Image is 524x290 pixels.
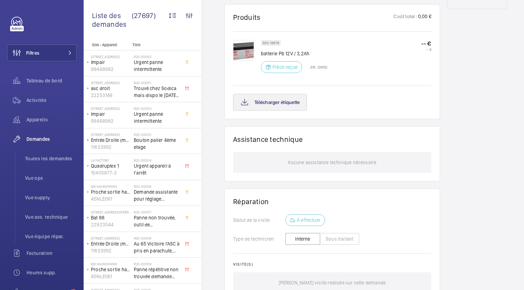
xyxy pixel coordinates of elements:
p: 11833992 [91,144,131,151]
p: ETA : [DATE] [306,65,327,69]
span: Facturation [26,250,77,257]
h2: R20-00002 [134,132,180,137]
h2: R20-00005 [134,55,180,59]
p: [STREET_ADDRESS] [91,106,131,111]
h2: R20-00008 [134,236,180,240]
p: 6/8 Haussmann [91,184,131,188]
span: Vue équipe répar. [25,233,77,240]
p: 22253146 [91,92,131,99]
span: Bouton palier 4ème etage [134,137,180,151]
p: -- € [421,47,431,51]
button: Interne [285,233,320,245]
img: BvcqXNViQrynu5f4pKDGwbZgaj9OPbG0Bt5RDmyrVhPU74VF.png [233,40,254,61]
button: Filtres [7,45,77,61]
span: Filtres [26,49,39,56]
p: 45NLE061 [91,273,131,280]
p: 11833992 [91,247,131,254]
p: [STREET_ADDRESS] [91,236,131,240]
p: Site - Appareil [84,42,130,47]
span: Toutes les demandes [25,155,77,162]
p: Impair [91,111,131,118]
h2: R20-00009 [134,262,180,266]
p: 22923544 [91,221,131,228]
p: Aucune assistance technique nécessaire [288,152,376,173]
p: asc droit [91,85,131,92]
h2: R20-00004 [134,158,180,162]
p: SKU 18876 [263,42,279,44]
p: -- € [421,40,431,47]
p: [STREET_ADDRESS] [91,132,131,137]
p: 99468982 [91,118,131,124]
button: Sous traitant [320,233,359,245]
h2: R20-00007 [134,210,180,214]
p: 6/8 Haussmann [91,262,131,266]
h1: Assistance technique [233,135,303,144]
p: [STREET_ADDRESS] [91,81,131,85]
span: Demandes [26,136,77,143]
p: [STREET_ADDRESS] [91,55,131,59]
span: Urgent panne intermittente [134,111,180,124]
span: Urgent appareil à l’arrêt [134,162,180,176]
p: 0,00 € [417,13,431,22]
h2: R20-00006 [134,184,180,188]
span: Activités [26,97,77,104]
p: La Factory [91,158,131,162]
p: Pièce reçue [272,64,298,71]
h1: Réparation [233,197,431,206]
p: [STREET_ADDRESS][PERSON_NAME] [91,210,131,214]
span: Panne répétitive non trouvée demande assistance expert technique [134,266,180,280]
span: Demande assistante pour réglage d'opérateurs porte cabine double accès [134,188,180,202]
span: Heures supp. [26,269,77,276]
span: Tableau de bord [26,77,77,84]
p: Impair [91,59,131,66]
span: Panne non trouvée, outil de déverouillouge impératif pour le diagnostic [134,214,180,228]
p: Entrée Droite (monte-charge) [91,137,131,144]
span: Appareils [26,116,77,123]
p: batterie Pb 12V / 3,2Ah [261,50,327,57]
p: Bat 88 [91,214,131,221]
p: Titre [132,42,178,47]
h1: Produits [233,13,261,22]
h2: R20-00001 [134,81,180,85]
p: 45NLE061 [91,195,131,202]
span: Urgent panne intermittente [134,59,180,73]
p: Proche sortie hall Pelletier [91,188,131,195]
h2: Visite(s) [233,262,431,267]
button: Télécharger étiquette [233,94,307,111]
p: 10405877-3 [91,169,131,176]
span: Vue ass. technique [25,214,77,220]
span: Liste des demandes [92,11,132,29]
span: Vue supply [25,194,77,201]
p: Coût total : [393,13,417,22]
h2: R20-00003 [134,106,180,111]
p: Proche sortie hall Pelletier [91,266,131,273]
p: 99468982 [91,66,131,73]
span: Vue ops [25,175,77,182]
span: Trouvé chez Sodica mais dispo le [DATE] [URL][DOMAIN_NAME] [134,85,180,99]
p: Entrée Droite (monte-charge) [91,240,131,247]
p: À effectuer [297,217,321,224]
p: Quadruplex 1 [91,162,131,169]
span: Au 65 Victoire l'ASC à pris en parachute, toutes les sécu coupé, il est au 3 ème, asc sans machin... [134,240,180,254]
